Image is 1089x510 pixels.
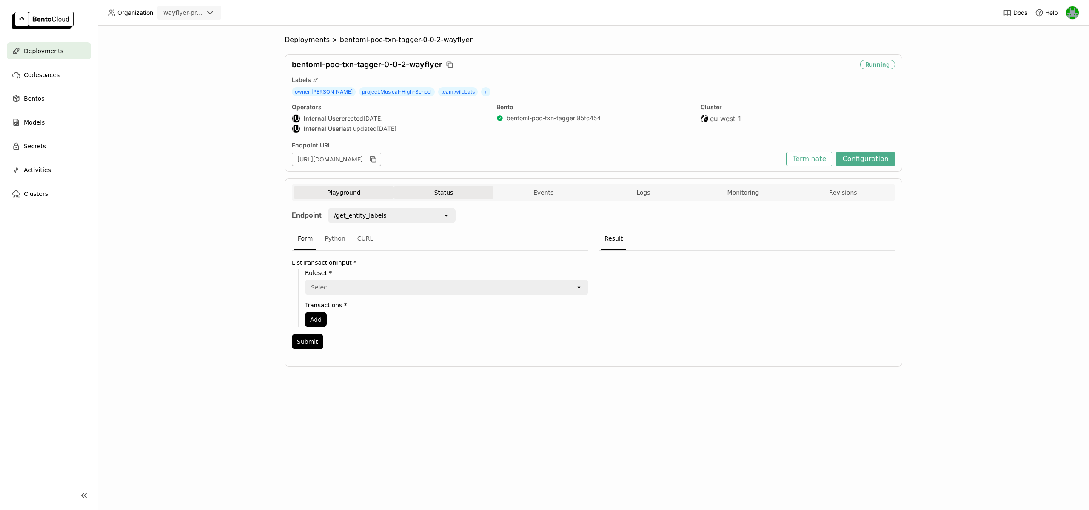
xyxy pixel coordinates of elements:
[860,60,895,69] div: Running
[294,227,316,250] div: Form
[438,87,478,96] span: team : wildcats
[601,227,626,250] div: Result
[7,114,91,131] a: Models
[377,125,396,133] span: [DATE]
[786,152,832,166] button: Terminate
[285,36,330,44] span: Deployments
[836,152,895,166] button: Configuration
[204,9,205,17] input: Selected wayflyer-prod.
[311,283,335,292] div: Select...
[330,36,340,44] span: >
[1003,8,1027,17] a: Docs
[394,186,494,199] button: Status
[292,114,486,123] div: created
[292,125,300,133] div: Internal User
[304,125,342,133] strong: Internal User
[1066,6,1079,19] img: Sean Hickey
[576,284,582,291] svg: open
[1045,9,1058,17] span: Help
[507,114,601,122] a: bentoml-poc-txn-tagger:85fc454
[163,8,203,17] div: wayflyer-prod
[292,125,486,133] div: last updated
[305,312,327,327] button: Add
[117,9,153,17] span: Organization
[7,161,91,178] a: Activities
[481,87,490,96] span: +
[294,186,394,199] button: Playground
[340,36,473,44] span: bentoml-poc-txn-tagger-0-0-2-wayflyer
[334,211,387,220] div: /get_entity_labels
[321,227,349,250] div: Python
[496,103,691,111] div: Bento
[363,115,383,122] span: [DATE]
[292,76,895,84] div: Labels
[7,66,91,83] a: Codespaces
[285,36,902,44] nav: Breadcrumbs navigation
[292,115,300,122] div: IU
[636,189,650,196] span: Logs
[24,165,51,175] span: Activities
[24,70,60,80] span: Codespaces
[292,125,300,133] div: IU
[693,186,793,199] button: Monitoring
[701,103,895,111] div: Cluster
[304,115,342,122] strong: Internal User
[24,93,44,104] span: Bentos
[493,186,593,199] button: Events
[24,141,46,151] span: Secrets
[24,46,63,56] span: Deployments
[292,153,381,166] div: [URL][DOMAIN_NAME]
[24,117,45,127] span: Models
[7,42,91,59] a: Deployments
[305,302,588,309] label: Transactions *
[292,87,356,96] span: owner : [PERSON_NAME]
[24,189,48,199] span: Clusters
[7,90,91,107] a: Bentos
[292,334,323,349] button: Submit
[1035,8,1058,17] div: Help
[1013,9,1027,17] span: Docs
[292,60,442,69] span: bentoml-poc-txn-tagger-0-0-2-wayflyer
[12,12,74,29] img: logo
[292,114,300,123] div: Internal User
[7,185,91,202] a: Clusters
[292,142,782,149] div: Endpoint URL
[443,212,450,219] svg: open
[292,259,588,266] label: ListTransactionInput *
[7,138,91,155] a: Secrets
[354,227,377,250] div: CURL
[359,87,435,96] span: project : Musical-High-School
[710,114,741,123] span: eu-west-1
[292,211,322,219] strong: Endpoint
[793,186,893,199] button: Revisions
[292,103,486,111] div: Operators
[388,211,388,220] input: Selected /get_entity_labels.
[305,269,588,276] label: Ruleset *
